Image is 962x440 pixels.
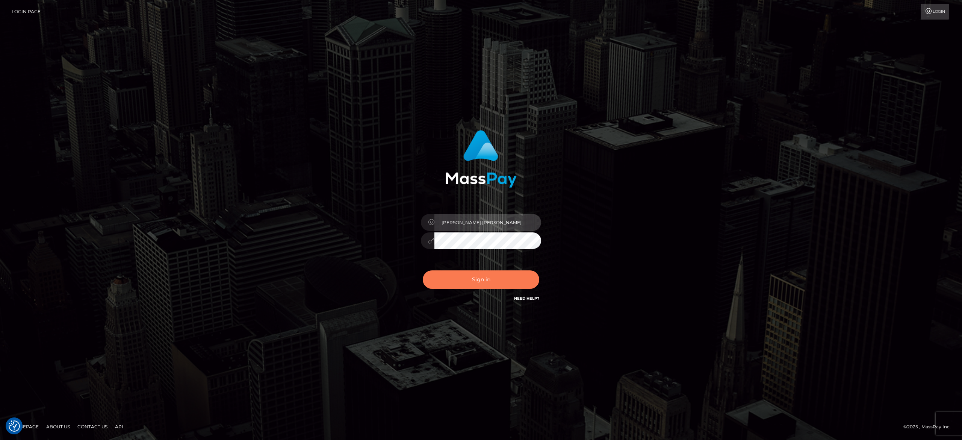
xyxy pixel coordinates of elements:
div: © 2025 , MassPay Inc. [903,423,956,431]
button: Consent Preferences [9,420,20,432]
a: Login [921,4,949,20]
button: Sign in [423,270,539,289]
input: Username... [434,214,541,231]
img: Revisit consent button [9,420,20,432]
a: Contact Us [74,421,110,432]
img: MassPay Login [445,130,517,188]
a: Homepage [8,421,42,432]
a: API [112,421,126,432]
a: Need Help? [514,296,539,301]
a: About Us [43,421,73,432]
a: Login Page [12,4,41,20]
